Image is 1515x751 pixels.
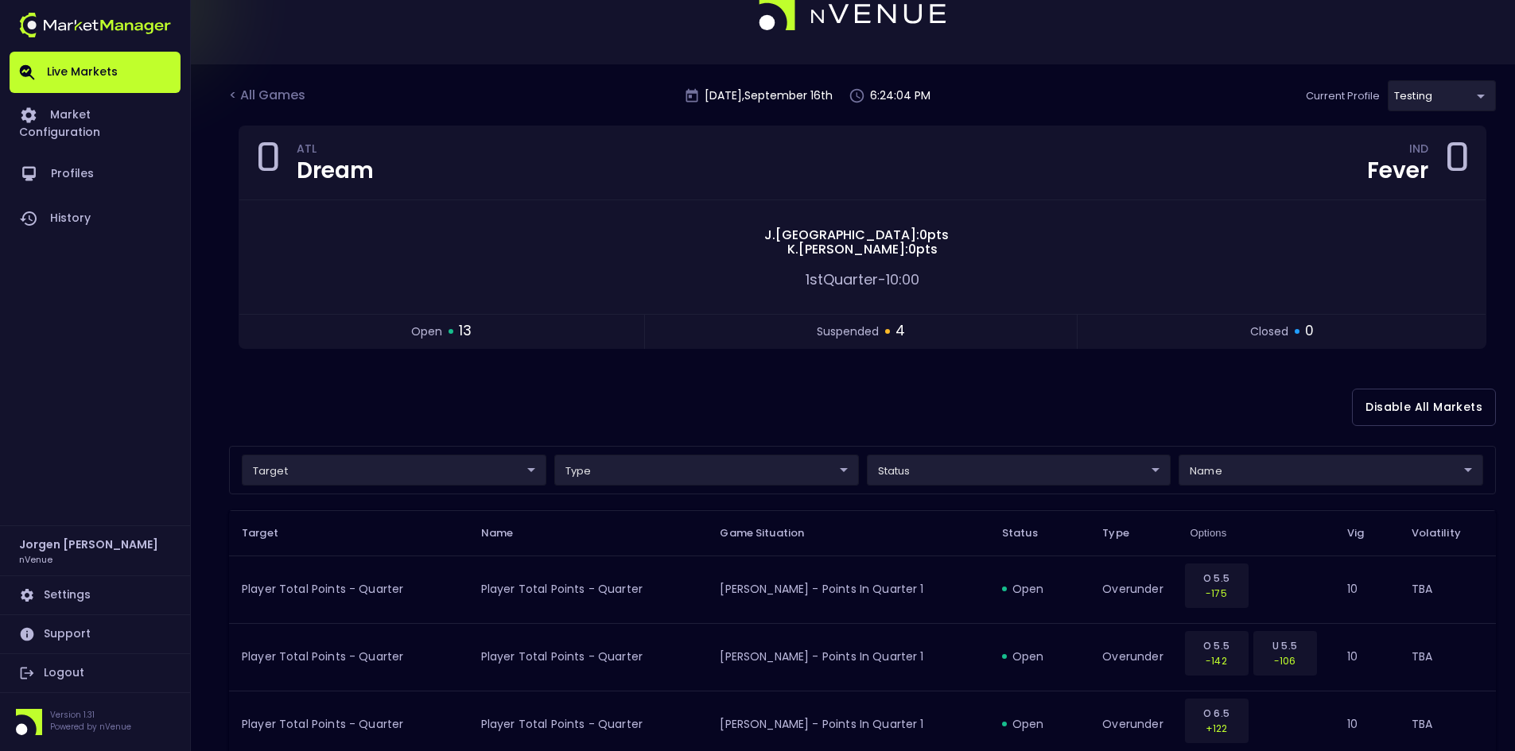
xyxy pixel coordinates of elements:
[19,13,171,37] img: logo
[1367,160,1428,182] div: Fever
[10,196,181,241] a: History
[10,576,181,614] a: Settings
[1399,623,1496,691] td: TBA
[1002,648,1077,664] div: open
[1305,321,1314,342] span: 0
[705,87,833,104] p: [DATE] , September 16 th
[817,323,879,340] span: suspended
[411,323,442,340] span: open
[229,86,309,106] div: < All Games
[1334,556,1399,623] td: 10
[459,321,472,342] span: 13
[297,145,374,157] div: ATL
[50,721,131,733] p: Powered by nVenue
[242,526,299,540] span: Target
[10,152,181,196] a: Profiles
[720,526,825,540] span: Game Situation
[1352,389,1496,426] button: Disable All Markets
[1195,653,1238,668] p: -142
[468,556,708,623] td: Player Total Points - Quarter
[878,269,886,289] span: -
[1002,716,1077,732] div: open
[50,709,131,721] p: Version 1.31
[867,455,1171,486] div: target
[242,455,546,486] div: target
[1090,623,1177,691] td: overunder
[19,536,158,553] h2: Jorgen [PERSON_NAME]
[1264,653,1307,668] p: -106
[1306,88,1380,104] p: Current Profile
[1347,526,1385,540] span: Vig
[707,556,989,623] td: [PERSON_NAME] - Points in Quarter 1
[1195,706,1238,721] p: O 6.5
[1412,526,1482,540] span: Volatility
[1102,526,1150,540] span: Type
[886,269,919,289] span: 10:00
[1250,323,1288,340] span: closed
[783,242,942,257] span: K . [PERSON_NAME] : 0 pts
[1388,80,1496,111] div: target
[1179,455,1483,486] div: target
[10,615,181,653] a: Support
[255,139,281,187] div: 0
[1195,571,1238,586] p: O 5.5
[1195,586,1238,601] p: -175
[229,556,468,623] td: Player Total Points - Quarter
[297,160,374,182] div: Dream
[1409,145,1428,157] div: IND
[1002,526,1059,540] span: Status
[1399,556,1496,623] td: TBA
[554,455,859,486] div: target
[229,623,468,691] td: Player Total Points - Quarter
[19,553,52,565] h3: nVenue
[759,228,954,242] span: J . [GEOGRAPHIC_DATA] : 0 pts
[806,269,878,289] span: 1st Quarter
[10,709,181,735] div: Version 1.31Powered by nVenue
[895,321,905,342] span: 4
[1334,623,1399,691] td: 10
[1195,721,1238,736] p: +122
[10,52,181,93] a: Live Markets
[707,623,989,691] td: [PERSON_NAME] - Points in Quarter 1
[870,87,930,104] p: 6:24:04 PM
[481,526,534,540] span: Name
[10,93,181,152] a: Market Configuration
[468,623,708,691] td: Player Total Points - Quarter
[1444,139,1470,187] div: 0
[1090,556,1177,623] td: overunder
[1195,638,1238,653] p: O 5.5
[1002,581,1077,597] div: open
[10,654,181,692] a: Logout
[1264,638,1307,653] p: U 5.5
[1178,510,1334,556] th: Options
